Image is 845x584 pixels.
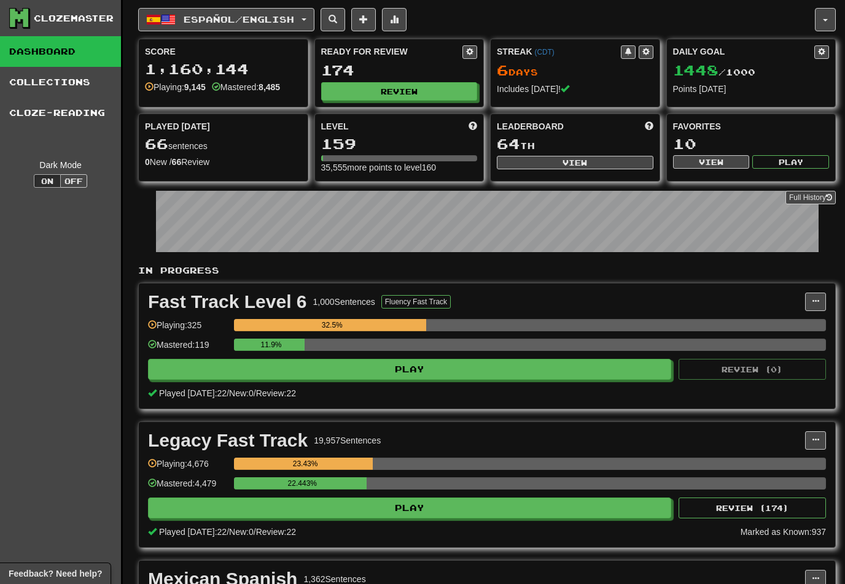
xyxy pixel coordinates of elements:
[382,8,407,31] button: More stats
[741,526,826,538] div: Marked as Known: 937
[321,8,345,31] button: Search sentences
[229,527,254,537] span: New: 0
[256,527,296,537] span: Review: 22
[645,120,653,133] span: This week in points, UTC
[497,45,621,58] div: Streak
[34,12,114,25] div: Clozemaster
[184,82,206,92] strong: 9,145
[172,157,182,167] strong: 66
[314,434,381,447] div: 19,957 Sentences
[673,67,755,77] span: / 1000
[9,159,112,171] div: Dark Mode
[148,498,671,518] button: Play
[184,14,294,25] span: Español / English
[351,8,376,31] button: Add sentence to collection
[673,155,750,169] button: View
[145,120,210,133] span: Played [DATE]
[34,174,61,188] button: On
[673,45,815,59] div: Daily Goal
[159,388,227,398] span: Played [DATE]: 22
[534,48,554,56] a: (CDT)
[673,120,830,133] div: Favorites
[321,120,349,133] span: Level
[145,156,302,168] div: New / Review
[212,81,280,93] div: Mastered:
[238,339,304,351] div: 11.9%
[679,359,826,380] button: Review (0)
[497,83,653,95] div: Includes [DATE]!
[673,83,830,95] div: Points [DATE]
[148,477,228,498] div: Mastered: 4,479
[145,45,302,58] div: Score
[138,264,836,277] p: In Progress
[238,319,426,331] div: 32.5%
[60,174,87,188] button: Off
[381,295,451,309] button: Fluency Fast Track
[497,136,653,152] div: th
[145,157,150,167] strong: 0
[256,388,296,398] span: Review: 22
[673,136,830,152] div: 10
[148,293,307,311] div: Fast Track Level 6
[138,8,314,31] button: Español/English
[673,61,718,79] span: 1448
[321,82,478,101] button: Review
[148,359,671,380] button: Play
[148,458,228,478] div: Playing: 4,676
[752,155,829,169] button: Play
[145,136,302,152] div: sentences
[321,45,463,58] div: Ready for Review
[148,431,308,450] div: Legacy Fast Track
[497,156,653,169] button: View
[679,498,826,518] button: Review (174)
[145,135,168,152] span: 66
[145,81,206,93] div: Playing:
[159,527,227,537] span: Played [DATE]: 22
[785,191,836,204] a: Full History
[259,82,280,92] strong: 8,485
[227,388,229,398] span: /
[313,296,375,308] div: 1,000 Sentences
[497,120,564,133] span: Leaderboard
[497,63,653,79] div: Day s
[321,63,478,78] div: 174
[238,458,373,470] div: 23.43%
[238,477,367,490] div: 22.443%
[148,319,228,339] div: Playing: 325
[227,527,229,537] span: /
[254,527,256,537] span: /
[321,161,478,174] div: 35,555 more points to level 160
[321,136,478,152] div: 159
[9,567,102,580] span: Open feedback widget
[497,61,508,79] span: 6
[497,135,520,152] span: 64
[254,388,256,398] span: /
[145,61,302,77] div: 1,160,144
[469,120,477,133] span: Score more points to level up
[148,339,228,359] div: Mastered: 119
[229,388,254,398] span: New: 0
